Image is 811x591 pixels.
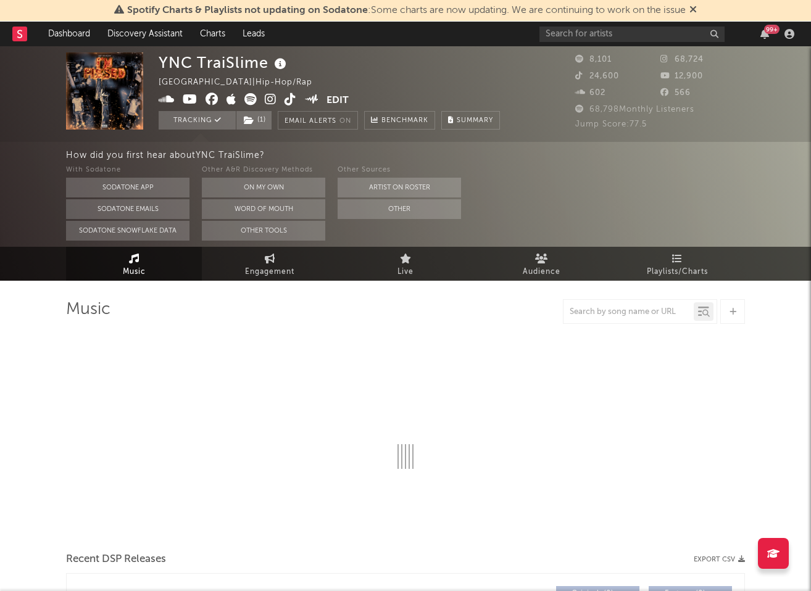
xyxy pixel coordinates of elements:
span: 24,600 [575,72,619,80]
a: Leads [234,22,273,46]
span: ( 1 ) [236,111,272,130]
div: How did you first hear about YNC TraiSlime ? [66,148,811,163]
span: Live [397,265,414,279]
button: Summary [441,111,500,130]
span: Audience [523,265,560,279]
span: 566 [660,89,691,97]
div: 99 + [764,25,780,34]
button: Sodatone App [66,178,189,197]
a: Benchmark [364,111,435,130]
button: Tracking [159,111,236,130]
a: Audience [473,247,609,281]
span: : Some charts are now updating. We are continuing to work on the issue [127,6,686,15]
div: YNC TraiSlime [159,52,289,73]
button: Sodatone Emails [66,199,189,219]
span: Benchmark [381,114,428,128]
span: Jump Score: 77.5 [575,120,647,128]
span: 68,724 [660,56,704,64]
div: Other A&R Discovery Methods [202,163,325,178]
button: Edit [326,93,349,109]
span: 68,798 Monthly Listeners [575,105,694,114]
div: [GEOGRAPHIC_DATA] | Hip-Hop/Rap [159,75,326,90]
button: Word Of Mouth [202,199,325,219]
button: Other Tools [202,221,325,241]
span: Summary [457,117,493,124]
a: Discovery Assistant [99,22,191,46]
input: Search by song name or URL [564,307,694,317]
span: Spotify Charts & Playlists not updating on Sodatone [127,6,368,15]
button: Email AlertsOn [278,111,358,130]
span: Engagement [245,265,294,279]
input: Search for artists [539,27,725,42]
span: 12,900 [660,72,703,80]
button: 99+ [760,29,769,39]
span: 8,101 [575,56,612,64]
span: Music [123,265,146,279]
a: Engagement [202,247,338,281]
a: Dashboard [40,22,99,46]
a: Charts [191,22,234,46]
a: Music [66,247,202,281]
button: Other [338,199,461,219]
div: With Sodatone [66,163,189,178]
button: Sodatone Snowflake Data [66,221,189,241]
em: On [339,118,351,125]
span: 602 [575,89,605,97]
button: Artist on Roster [338,178,461,197]
button: (1) [236,111,272,130]
span: Recent DSP Releases [66,552,166,567]
span: Dismiss [689,6,697,15]
a: Playlists/Charts [609,247,745,281]
a: Live [338,247,473,281]
span: Playlists/Charts [647,265,708,279]
div: Other Sources [338,163,461,178]
button: On My Own [202,178,325,197]
button: Export CSV [694,556,745,563]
